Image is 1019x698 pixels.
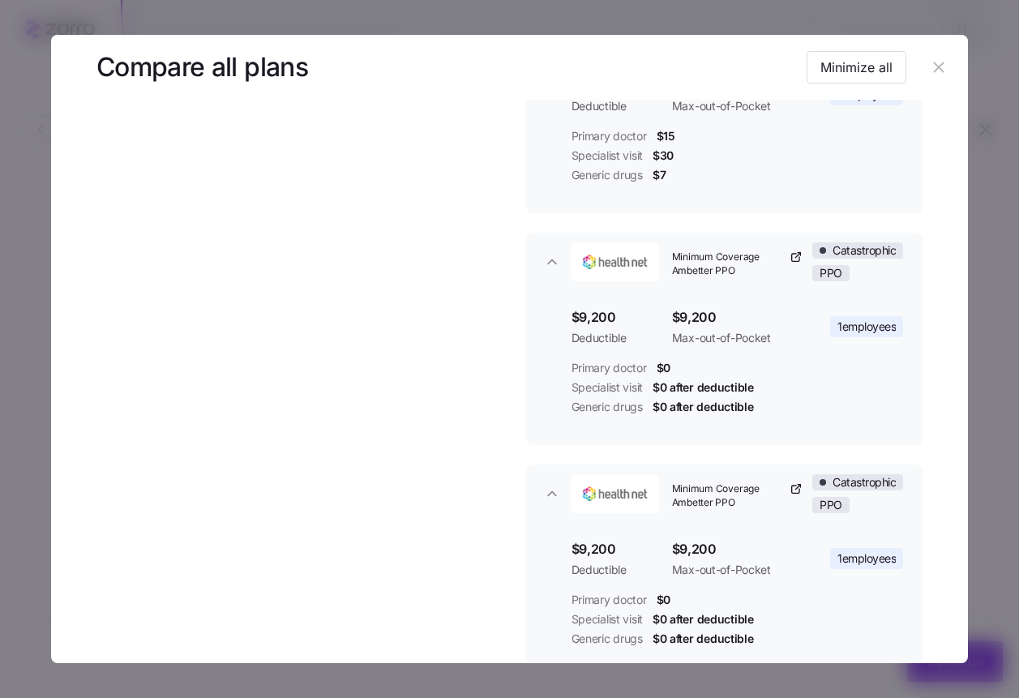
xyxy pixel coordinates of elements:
img: Health Net [572,246,659,278]
span: $9,200 [672,307,803,328]
span: Generic drugs [572,631,643,647]
img: Health Net [572,477,659,510]
span: $0 [657,360,670,376]
span: $0 after deductible [653,379,754,396]
span: Minimize all [820,58,893,77]
span: Deductible [572,562,659,578]
span: Specialist visit [572,379,644,396]
span: $0 after deductible [653,611,754,627]
h3: Compare all plans [96,49,308,86]
span: Specialist visit [572,611,644,627]
span: PPO [820,266,842,280]
span: $0 [657,592,670,608]
span: $9,200 [572,539,659,559]
span: PPO [820,498,842,512]
span: Primary doctor [572,360,647,376]
span: $9,200 [572,307,659,328]
button: Health NetMinimum Coverage Ambetter PPOCatastrophicPPO [526,233,923,291]
button: Minimize all [807,51,906,84]
span: Primary doctor [572,128,647,144]
span: Specialist visit [572,148,644,164]
span: Minimum Coverage Ambetter PPO [672,482,786,510]
span: Max-out-of-Pocket [672,98,803,114]
span: Deductible [572,98,659,114]
div: Health NetMinimum Coverage Ambetter PPOCatastrophicPPO [526,291,923,445]
span: $7 [653,167,666,183]
a: Minimum Coverage Ambetter PPO [672,251,803,278]
span: $15 [657,128,675,144]
span: $0 after deductible [653,399,754,415]
div: Health NetMinimum Coverage Ambetter PPOCatastrophicPPO [526,523,923,677]
span: $9,200 [672,539,803,559]
button: Health NetMinimum Coverage Ambetter PPOCatastrophicPPO [526,465,923,523]
span: 1 employees [837,550,896,567]
a: Minimum Coverage Ambetter PPO [672,482,803,510]
span: Primary doctor [572,592,647,608]
span: Generic drugs [572,399,643,415]
span: Minimum Coverage Ambetter PPO [672,251,786,278]
div: Health NetPlatinum 90 Ambetter PPOPPO [526,59,923,213]
span: Catastrophic [833,243,896,258]
span: Catastrophic [833,475,896,490]
span: Max-out-of-Pocket [672,562,803,578]
span: Max-out-of-Pocket [672,330,803,346]
span: Deductible [572,330,659,346]
span: $0 after deductible [653,631,754,647]
span: $30 [653,148,674,164]
span: 1 employees [837,319,896,335]
span: Generic drugs [572,167,643,183]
